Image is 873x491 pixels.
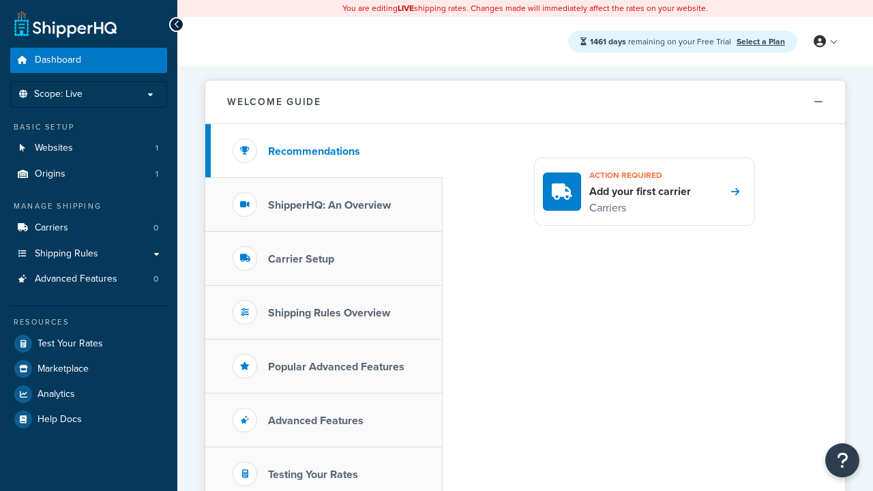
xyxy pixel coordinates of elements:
[590,35,626,48] strong: 1461 days
[38,363,89,375] span: Marketplace
[398,2,414,14] b: LIVE
[10,136,167,161] li: Websites
[205,80,845,124] button: Welcome Guide
[38,414,82,426] span: Help Docs
[153,222,158,234] span: 0
[589,199,691,217] p: Carriers
[34,89,83,100] span: Scope: Live
[35,222,68,234] span: Carriers
[10,136,167,161] a: Websites1
[825,443,859,477] button: Open Resource Center
[268,361,404,373] h3: Popular Advanced Features
[38,389,75,400] span: Analytics
[10,267,167,292] li: Advanced Features
[10,382,167,406] a: Analytics
[10,200,167,212] div: Manage Shipping
[10,331,167,356] a: Test Your Rates
[268,253,334,265] h3: Carrier Setup
[35,273,117,285] span: Advanced Features
[589,184,691,199] h4: Add your first carrier
[35,168,65,180] span: Origins
[268,145,360,158] h3: Recommendations
[156,168,158,180] span: 1
[737,35,785,48] a: Select a Plan
[268,468,358,481] h3: Testing Your Rates
[268,307,390,319] h3: Shipping Rules Overview
[35,55,81,66] span: Dashboard
[10,215,167,241] a: Carriers0
[156,143,158,154] span: 1
[268,415,364,427] h3: Advanced Features
[10,357,167,381] a: Marketplace
[10,121,167,133] div: Basic Setup
[10,48,167,73] a: Dashboard
[35,143,73,154] span: Websites
[10,215,167,241] li: Carriers
[10,162,167,187] a: Origins1
[153,273,158,285] span: 0
[10,241,167,267] a: Shipping Rules
[590,35,733,48] span: remaining on your Free Trial
[10,316,167,328] div: Resources
[10,407,167,432] a: Help Docs
[10,162,167,187] li: Origins
[35,248,98,260] span: Shipping Rules
[268,199,391,211] h3: ShipperHQ: An Overview
[227,97,321,107] h2: Welcome Guide
[10,267,167,292] a: Advanced Features0
[589,166,691,184] h3: Action required
[38,338,103,350] span: Test Your Rates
